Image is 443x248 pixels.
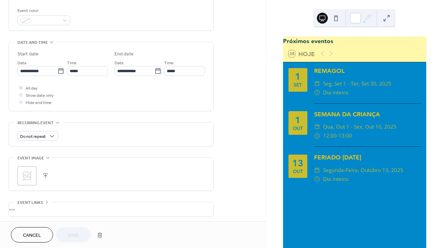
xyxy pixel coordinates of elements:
[26,99,52,106] span: Hide end time
[314,122,320,131] div: ​
[323,79,391,88] span: seg, set 1 - ter, set 30, 2025
[323,88,348,97] span: Dia inteiro
[17,166,37,185] div: ;
[293,169,303,174] div: out
[23,232,41,239] span: Cancel
[26,92,54,99] span: Show date only
[314,131,320,140] div: ​
[17,51,39,58] div: Start date
[17,155,44,162] span: Event image
[314,66,421,75] div: REMAGOL
[323,122,397,131] span: qua, out 1 - sex, out 10, 2025
[293,126,303,131] div: out
[11,227,53,243] button: Cancel
[17,39,48,46] span: Date and time
[115,60,124,67] span: Date
[323,131,337,140] span: 12:00
[115,51,134,58] div: End date
[283,37,426,45] div: Próximos eventos
[337,131,338,140] span: -
[323,166,403,175] span: segunda-feira, outubro 13, 2025
[295,72,300,81] div: 1
[314,153,421,162] div: FERIADO [DATE]
[314,88,320,97] div: ​
[314,175,320,184] div: ​
[295,115,300,125] div: 1
[294,83,302,88] div: set
[292,158,303,168] div: 13
[26,85,38,92] span: All day
[323,175,348,184] span: Dia inteiro
[17,119,54,127] span: Recurring event
[338,131,352,140] span: 13:00
[314,110,421,119] div: SEMANA DA CRIANÇA
[17,7,69,14] div: Event color
[17,199,43,206] span: Event links
[67,60,77,67] span: Time
[9,202,213,217] div: •••
[314,79,320,88] div: ​
[164,60,174,67] span: Time
[20,133,46,141] span: Do not repeat
[17,60,27,67] span: Date
[314,166,320,175] div: ​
